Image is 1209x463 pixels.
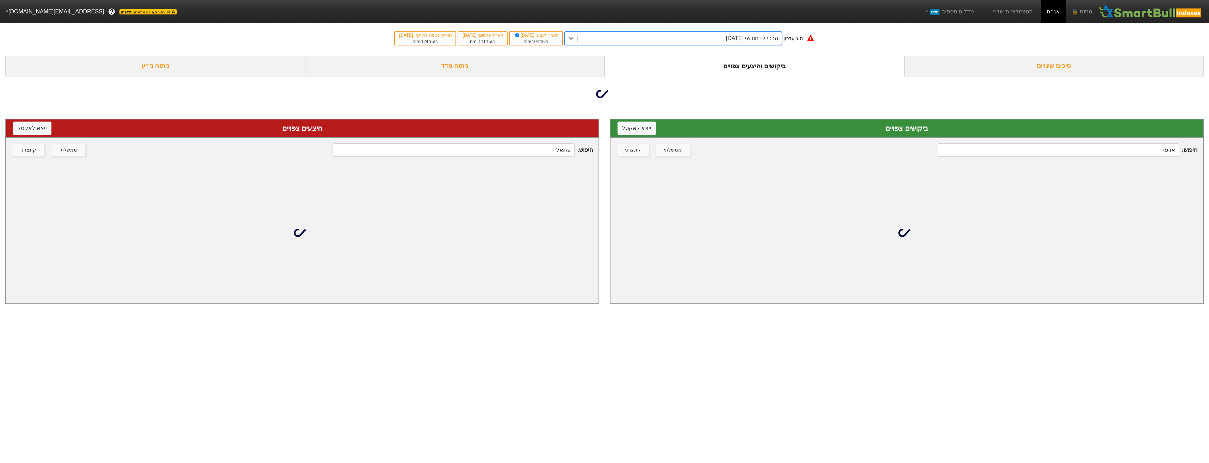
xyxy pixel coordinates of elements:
[937,143,1179,157] input: 277 רשומות...
[783,35,803,42] div: סוג עדכון
[20,146,36,154] div: קונצרני
[1098,5,1203,19] img: SmartBull
[294,224,311,241] img: loading...
[399,33,414,38] span: [DATE]
[60,146,77,154] div: ממשלתי
[462,32,503,38] div: תאריך פרסום :
[398,38,452,45] div: בעוד ימים
[904,56,1204,76] div: סיכום שינויים
[463,33,478,38] span: [DATE]
[988,5,1035,19] a: הסימולציות שלי
[664,146,682,154] div: ממשלתי
[13,122,51,135] button: ייצא לאקסל
[937,143,1197,157] span: חיפוש :
[604,56,904,76] div: ביקושים והיצעים צפויים
[618,122,656,135] button: ייצא לאקסל
[305,56,605,76] div: ניתוח מדד
[5,56,305,76] div: ניתוח ני״ע
[930,9,940,15] span: חדש
[462,38,503,45] div: בעוד ימים
[119,9,176,14] span: לפי נתוני סוף יום מתאריך [DATE]
[618,123,1196,134] div: ביקושים צפויים
[398,32,452,38] div: תאריך כניסה לתוקף :
[13,123,591,134] div: היצעים צפויים
[110,7,114,17] span: ?
[656,144,690,156] button: ממשלתי
[333,143,574,157] input: 262 רשומות...
[513,32,559,38] div: תאריך קובע :
[532,39,539,44] span: 104
[921,5,977,19] a: מדדים נוספיםחדש
[12,144,44,156] button: קונצרני
[421,39,428,44] span: 124
[596,86,613,103] img: loading...
[898,224,915,241] img: loading...
[51,144,85,156] button: ממשלתי
[726,34,778,43] div: הרכבים חודשי [DATE]
[478,39,485,44] span: 111
[333,143,593,157] span: חיפוש :
[513,38,559,45] div: בעוד ימים
[617,144,649,156] button: קונצרני
[514,33,536,38] span: [DATE]
[625,146,641,154] div: קונצרני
